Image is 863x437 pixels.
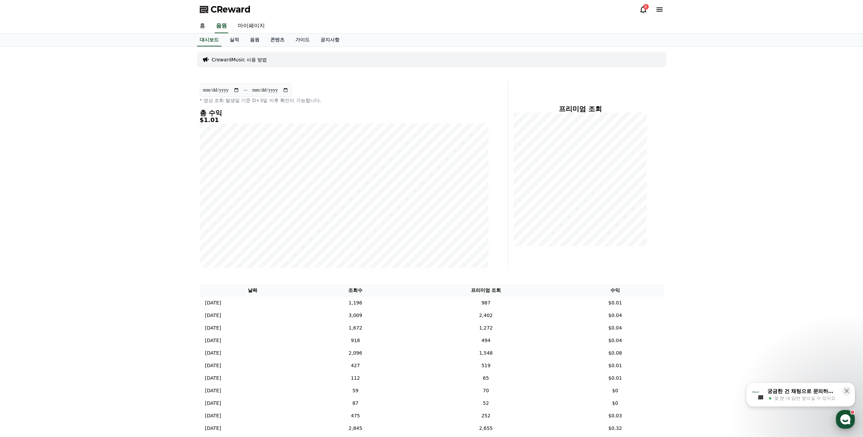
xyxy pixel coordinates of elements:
td: $0.04 [567,309,664,322]
td: 987 [405,297,567,309]
td: $0.03 [567,410,664,422]
a: 홈 [194,19,211,33]
th: 수익 [567,284,664,297]
p: [DATE] [205,412,221,419]
h4: 총 수익 [200,109,489,117]
p: [DATE] [205,337,221,344]
td: $0.01 [567,359,664,372]
h5: $1.01 [200,117,489,123]
span: 홈 [21,225,25,231]
td: 519 [405,359,567,372]
a: CrewardMusic 사용 방법 [212,56,267,63]
td: 1,272 [405,322,567,334]
td: 2,096 [306,347,405,359]
td: $0 [567,397,664,410]
span: 설정 [105,225,113,231]
td: 1,548 [405,347,567,359]
p: [DATE] [205,299,221,306]
a: 마이페이지 [232,19,270,33]
td: 65 [405,372,567,384]
th: 프리미엄 조회 [405,284,567,297]
td: $0.04 [567,334,664,347]
p: [DATE] [205,400,221,407]
a: 공지사항 [315,34,345,46]
td: 52 [405,397,567,410]
td: 112 [306,372,405,384]
td: 494 [405,334,567,347]
td: $0.08 [567,347,664,359]
p: ~ [243,86,248,94]
td: 3,009 [306,309,405,322]
td: 1,196 [306,297,405,309]
p: [DATE] [205,312,221,319]
td: $0.32 [567,422,664,435]
td: 1,672 [306,322,405,334]
span: CReward [211,4,251,15]
th: 조회수 [306,284,405,297]
td: $0.01 [567,297,664,309]
td: 918 [306,334,405,347]
a: 대시보드 [197,34,221,46]
td: $0 [567,384,664,397]
a: 홈 [2,215,45,232]
td: 87 [306,397,405,410]
td: $0.01 [567,372,664,384]
a: 실적 [224,34,244,46]
td: $0.04 [567,322,664,334]
a: 콘텐츠 [265,34,290,46]
td: 2,845 [306,422,405,435]
a: 대화 [45,215,87,232]
td: 2,402 [405,309,567,322]
a: 설정 [87,215,130,232]
p: [DATE] [205,362,221,369]
th: 날짜 [200,284,306,297]
p: [DATE] [205,350,221,357]
p: [DATE] [205,375,221,382]
td: 427 [306,359,405,372]
td: 475 [306,410,405,422]
td: 59 [306,384,405,397]
p: [DATE] [205,425,221,432]
td: 70 [405,384,567,397]
p: [DATE] [205,387,221,394]
a: 음원 [215,19,228,33]
p: * 영상 조회 발생일 기준 D+3일 이후 확인이 가능합니다. [200,97,489,104]
h4: 프리미엄 조회 [513,105,647,113]
td: 252 [405,410,567,422]
a: CReward [200,4,251,15]
a: 가이드 [290,34,315,46]
a: 음원 [244,34,265,46]
p: [DATE] [205,324,221,332]
div: 6 [643,4,649,9]
td: 2,655 [405,422,567,435]
span: 대화 [62,225,70,231]
a: 6 [639,5,647,14]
